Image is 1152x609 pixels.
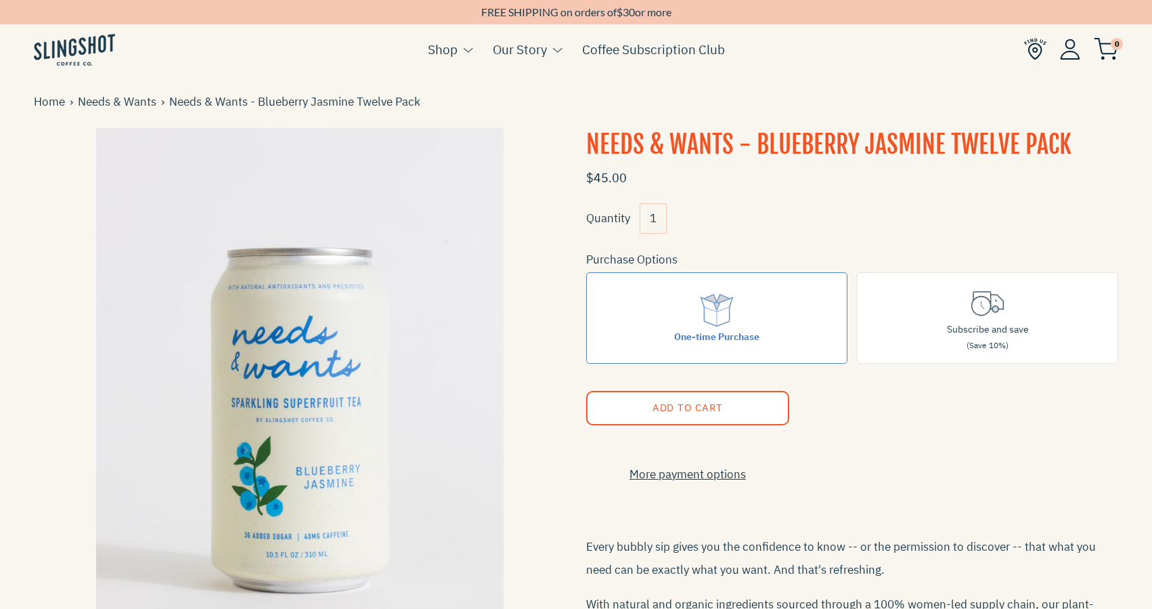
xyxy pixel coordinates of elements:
span: (Save 10%) [967,340,1009,350]
legend: Purchase Options [586,251,678,269]
img: cart [1094,38,1118,60]
span: › [70,93,78,111]
span: Needs & Wants - Blueberry Jasmine Twelve Pack [169,93,425,111]
img: Find Us [1024,38,1046,60]
div: One-time Purchase [674,329,759,344]
img: Account [1060,39,1080,60]
a: Shop [428,39,458,60]
a: Coffee Subscription Club [582,39,725,60]
span: › [161,93,169,111]
span: Every bubbly sip gives you the confidence to know -- or the permission to discover -- that what y... [586,539,1096,577]
a: Needs & Wants [78,93,161,111]
span: Add to Cart [652,401,723,414]
button: Add to Cart [586,391,789,425]
span: Subscribe and save [947,323,1029,335]
a: More payment options [586,465,789,484]
span: $45.00 [586,170,627,186]
span: $ [617,5,623,18]
span: 0 [1111,38,1123,50]
label: Quantity [586,211,630,226]
h1: Needs & Wants - Blueberry Jasmine Twelve Pack [586,128,1118,162]
a: Home [34,93,70,111]
a: 0 [1094,41,1118,58]
span: 30 [623,5,635,18]
a: Our Story [493,39,547,60]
